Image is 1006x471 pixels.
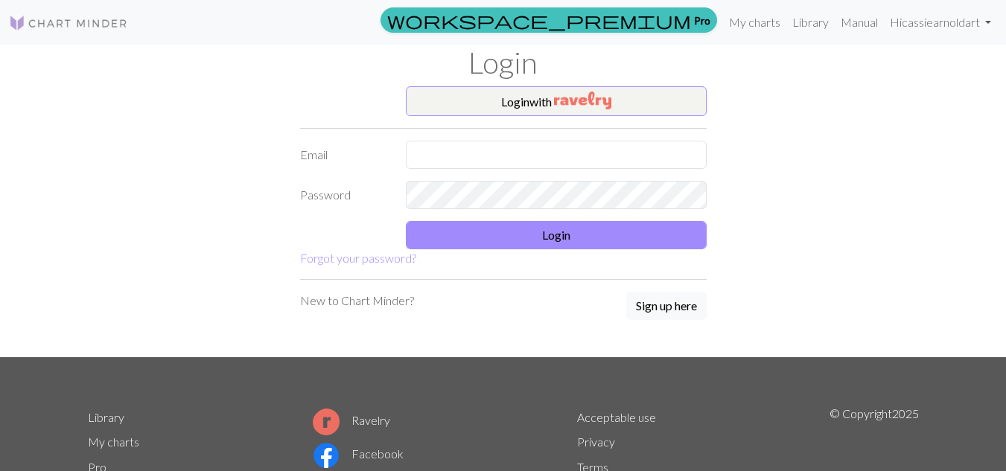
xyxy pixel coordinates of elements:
[88,410,124,424] a: Library
[723,7,786,37] a: My charts
[300,251,416,265] a: Forgot your password?
[9,14,128,32] img: Logo
[406,86,707,116] button: Loginwith
[786,7,835,37] a: Library
[313,442,340,469] img: Facebook logo
[577,410,656,424] a: Acceptable use
[291,141,398,169] label: Email
[300,292,414,310] p: New to Chart Minder?
[313,446,404,461] a: Facebook
[626,292,707,320] button: Sign up here
[313,413,390,427] a: Ravelry
[387,10,691,31] span: workspace_premium
[406,221,707,249] button: Login
[291,181,398,209] label: Password
[88,435,139,449] a: My charts
[884,7,997,37] a: Hicassiearnoldart
[554,92,611,109] img: Ravelry
[626,292,707,321] a: Sign up here
[577,435,615,449] a: Privacy
[79,45,928,80] h1: Login
[381,7,717,33] a: Pro
[835,7,884,37] a: Manual
[313,408,340,435] img: Ravelry logo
